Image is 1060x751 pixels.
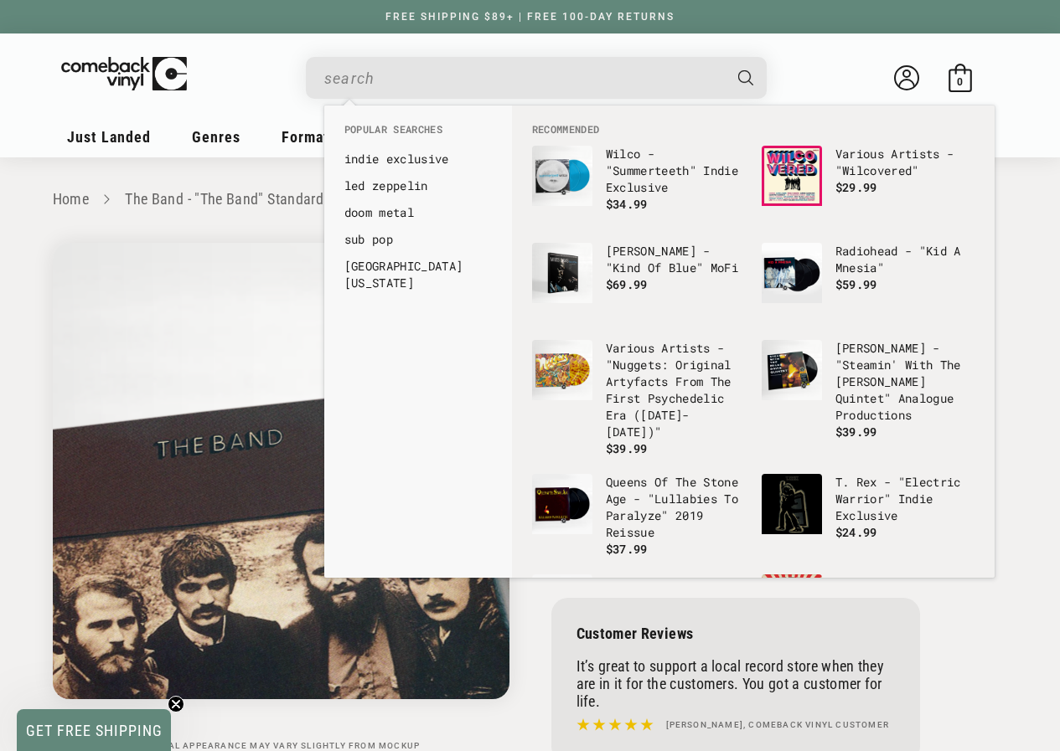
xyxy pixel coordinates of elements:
[606,196,648,212] span: $34.99
[512,105,995,578] div: Recommended
[606,276,648,292] span: $69.99
[835,340,975,424] p: [PERSON_NAME] - "Steamin' With The [PERSON_NAME] Quintet" Analogue Productions
[17,709,171,751] div: GET FREE SHIPPINGClose teaser
[532,340,745,457] a: Various Artists - "Nuggets: Original Artyfacts From The First Psychedelic Era (1965-1968)" Variou...
[192,128,240,146] span: Genres
[762,243,822,303] img: Radiohead - "Kid A Mnesia"
[524,234,753,332] li: default_products: Miles Davis - "Kind Of Blue" MoFi
[835,424,877,440] span: $39.99
[125,190,323,208] a: The Band - "The Band" Standard
[666,718,890,732] h4: [PERSON_NAME], Comeback Vinyl customer
[53,188,1008,212] nav: breadcrumbs
[282,128,337,146] span: Formats
[762,574,822,635] img: Incubus - "Light Grenades" Regular
[835,243,975,276] p: Radiohead - "Kid A Mnesia"
[344,151,492,167] a: indie exclusive
[957,75,963,88] span: 0
[532,146,745,226] a: Wilco - "Summerteeth" Indie Exclusive Wilco - "Summerteeth" Indie Exclusive $34.99
[524,122,983,137] li: Recommended
[835,474,975,524] p: T. Rex - "Electric Warrior" Indie Exclusive
[835,146,975,179] p: Various Artists - "Wilcovered"
[369,11,691,23] a: FREE SHIPPING $89+ | FREE 100-DAY RETURNS
[606,474,745,541] p: Queens Of The Stone Age - "Lullabies To Paralyze" 2019 Reissue
[26,722,163,739] span: GET FREE SHIPPING
[336,226,500,253] li: default_suggestions: sub pop
[835,276,877,292] span: $59.99
[53,741,509,751] p: Actual appearance may vary slightly from mockup
[606,574,745,591] p: The Beatles - "1"
[67,128,151,146] span: Just Landed
[606,541,648,557] span: $37.99
[532,243,592,303] img: Miles Davis - "Kind Of Blue" MoFi
[753,137,983,234] li: default_products: Various Artists - "Wilcovered"
[762,340,975,440] a: Miles Davis - "Steamin' With The Miles Davis Quintet" Analogue Productions [PERSON_NAME] - "Steam...
[835,524,877,540] span: $24.99
[577,657,895,710] p: It’s great to support a local record store when they are in it for the customers. You got a custo...
[532,474,592,534] img: Queens Of The Stone Age - "Lullabies To Paralyze" 2019 Reissue
[606,340,745,440] p: Various Artists - "Nuggets: Original Artyfacts From The First Psychedelic Era ([DATE]-[DATE])"
[306,57,767,99] div: Search
[336,253,500,296] li: default_suggestions: hotel california
[344,231,492,248] a: sub pop
[762,146,822,206] img: Various Artists - "Wilcovered"
[524,332,753,466] li: default_products: Various Artists - "Nuggets: Original Artyfacts From The First Psychedelic Era (...
[753,234,983,332] li: default_products: Radiohead - "Kid A Mnesia"
[762,474,975,554] a: T. Rex - "Electric Warrior" Indie Exclusive T. Rex - "Electric Warrior" Indie Exclusive $24.99
[762,474,822,534] img: T. Rex - "Electric Warrior" Indie Exclusive
[753,466,983,563] li: default_products: T. Rex - "Electric Warrior" Indie Exclusive
[336,146,500,172] li: default_suggestions: indie exclusive
[753,332,983,449] li: default_products: Miles Davis - "Steamin' With The Miles Davis Quintet" Analogue Productions
[532,243,745,323] a: Miles Davis - "Kind Of Blue" MoFi [PERSON_NAME] - "Kind Of Blue" MoFi $69.99
[762,574,975,655] a: Incubus - "Light Grenades" Regular Incubus - "Light Grenades" Regular
[532,340,592,400] img: Various Artists - "Nuggets: Original Artyfacts From The First Psychedelic Era (1965-1968)"
[532,146,592,206] img: Wilco - "Summerteeth" Indie Exclusive
[524,466,753,566] li: default_products: Queens Of The Stone Age - "Lullabies To Paralyze" 2019 Reissue
[762,146,975,226] a: Various Artists - "Wilcovered" Various Artists - "Wilcovered" $29.99
[606,440,648,456] span: $39.99
[753,566,983,663] li: default_products: Incubus - "Light Grenades" Regular
[835,179,877,195] span: $29.99
[577,625,895,642] p: Customer Reviews
[524,566,753,663] li: default_products: The Beatles - "1"
[532,474,745,558] a: Queens Of The Stone Age - "Lullabies To Paralyze" 2019 Reissue Queens Of The Stone Age - "Lullabi...
[723,57,768,99] button: Search
[336,199,500,226] li: default_suggestions: doom metal
[344,177,492,194] a: led zeppelin
[324,105,512,305] div: Popular Searches
[606,146,745,196] p: Wilco - "Summerteeth" Indie Exclusive
[835,574,975,608] p: Incubus - "Light Grenades" Regular
[53,243,509,751] media-gallery: Gallery Viewer
[606,243,745,276] p: [PERSON_NAME] - "Kind Of Blue" MoFi
[532,574,745,655] a: The Beatles - "1" The Beatles - "1"
[762,340,822,400] img: Miles Davis - "Steamin' With The Miles Davis Quintet" Analogue Productions
[344,258,492,291] a: [GEOGRAPHIC_DATA][US_STATE]
[336,122,500,146] li: Popular Searches
[532,574,592,635] img: The Beatles - "1"
[53,190,89,208] a: Home
[344,204,492,221] a: doom metal
[762,243,975,323] a: Radiohead - "Kid A Mnesia" Radiohead - "Kid A Mnesia" $59.99
[168,696,184,712] button: Close teaser
[324,61,721,95] input: When autocomplete results are available use up and down arrows to review and enter to select
[336,172,500,199] li: default_suggestions: led zeppelin
[524,137,753,234] li: default_products: Wilco - "Summerteeth" Indie Exclusive
[577,714,654,736] img: star5.svg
